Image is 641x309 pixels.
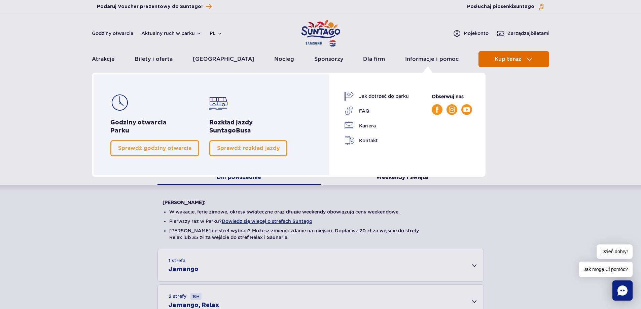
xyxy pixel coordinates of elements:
[464,30,489,37] span: Moje konto
[92,51,115,67] a: Atrakcje
[597,244,633,259] span: Dzień dobry!
[110,119,199,135] h2: Godziny otwarcia Parku
[217,145,280,151] span: Sprawdź rozkład jazdy
[497,29,549,37] a: Zarządzajbiletami
[495,56,521,62] span: Kup teraz
[135,51,173,67] a: Bilety i oferta
[209,140,287,156] a: Sprawdź rozkład jazdy
[193,51,254,67] a: [GEOGRAPHIC_DATA]
[110,140,199,156] a: Sprawdź godziny otwarcia
[210,30,222,37] button: pl
[363,51,385,67] a: Dla firm
[405,51,459,67] a: Informacje i pomoc
[209,119,287,135] h2: Rozkład jazdy Busa
[478,51,549,67] button: Kup teraz
[453,29,489,37] a: Mojekonto
[209,127,236,134] span: Suntago
[314,51,343,67] a: Sponsorzy
[579,262,633,277] span: Jak mogę Ci pomóc?
[344,91,409,101] a: Jak dotrzeć do parku
[436,107,438,113] img: Facebook
[344,121,409,130] a: Kariera
[118,145,191,151] span: Sprawdź godziny otwarcia
[141,31,202,36] button: Aktualny ruch w parku
[612,280,633,301] div: Chat
[344,106,409,116] a: FAQ
[449,107,455,113] img: Instagram
[463,107,470,112] img: YouTube
[344,136,409,146] a: Kontakt
[432,93,472,100] p: Obserwuj nas
[92,30,133,37] a: Godziny otwarcia
[274,51,294,67] a: Nocleg
[507,30,549,37] span: Zarządzaj biletami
